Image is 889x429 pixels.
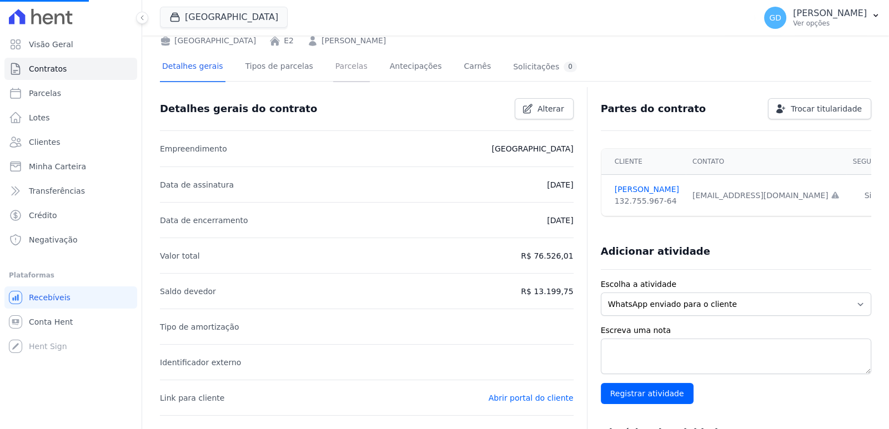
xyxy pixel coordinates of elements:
[388,53,444,82] a: Antecipações
[29,137,60,148] span: Clientes
[601,325,871,336] label: Escreva uma nota
[4,107,137,129] a: Lotes
[601,383,694,404] input: Registrar atividade
[521,249,573,263] p: R$ 76.526,01
[4,155,137,178] a: Minha Carteira
[491,142,573,155] p: [GEOGRAPHIC_DATA]
[521,285,573,298] p: R$ 13.199,75
[160,391,224,405] p: Link para cliente
[564,62,577,72] div: 0
[601,245,710,258] h3: Adicionar atividade
[793,8,867,19] p: [PERSON_NAME]
[615,184,679,195] a: [PERSON_NAME]
[515,98,574,119] a: Alterar
[769,14,781,22] span: GD
[511,53,579,82] a: Solicitações0
[513,62,577,72] div: Solicitações
[160,35,256,47] div: [GEOGRAPHIC_DATA]
[243,53,315,82] a: Tipos de parcelas
[160,7,288,28] button: [GEOGRAPHIC_DATA]
[686,149,846,175] th: Contato
[160,285,216,298] p: Saldo devedor
[615,195,679,207] div: 132.755.967-64
[755,2,889,33] button: GD [PERSON_NAME] Ver opções
[4,204,137,226] a: Crédito
[489,393,574,402] a: Abrir portal do cliente
[601,149,686,175] th: Cliente
[160,102,317,115] h3: Detalhes gerais do contrato
[4,131,137,153] a: Clientes
[4,82,137,104] a: Parcelas
[29,161,86,172] span: Minha Carteira
[284,35,294,47] a: E2
[160,320,239,334] p: Tipo de amortização
[601,279,871,290] label: Escolha a atividade
[538,103,564,114] span: Alterar
[768,98,871,119] a: Trocar titularidade
[547,178,573,191] p: [DATE]
[4,229,137,251] a: Negativação
[4,286,137,309] a: Recebíveis
[160,178,234,191] p: Data de assinatura
[793,19,867,28] p: Ver opções
[160,142,227,155] p: Empreendimento
[4,58,137,80] a: Contratos
[160,214,248,227] p: Data de encerramento
[547,214,573,227] p: [DATE]
[29,316,73,327] span: Conta Hent
[4,180,137,202] a: Transferências
[692,190,840,201] div: [EMAIL_ADDRESS][DOMAIN_NAME]
[9,269,133,282] div: Plataformas
[160,53,225,82] a: Detalhes gerais
[29,39,73,50] span: Visão Geral
[461,53,493,82] a: Carnês
[791,103,862,114] span: Trocar titularidade
[29,234,78,245] span: Negativação
[29,112,50,123] span: Lotes
[333,53,370,82] a: Parcelas
[29,185,85,196] span: Transferências
[601,102,706,115] h3: Partes do contrato
[4,33,137,55] a: Visão Geral
[29,88,61,99] span: Parcelas
[29,292,71,303] span: Recebíveis
[29,63,67,74] span: Contratos
[160,356,241,369] p: Identificador externo
[322,35,386,47] a: [PERSON_NAME]
[4,311,137,333] a: Conta Hent
[29,210,57,221] span: Crédito
[160,249,200,263] p: Valor total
